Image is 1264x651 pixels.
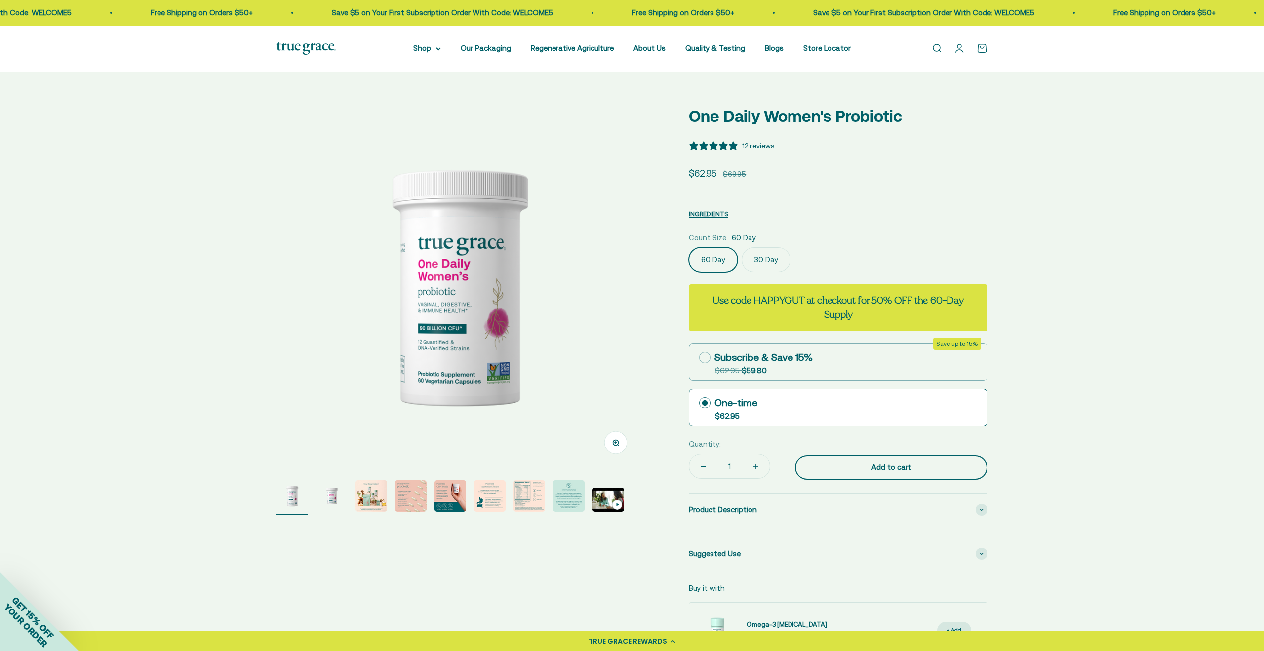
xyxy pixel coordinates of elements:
a: Quality & Testing [685,44,745,52]
button: Go to item 1 [276,480,308,515]
label: Quantity: [689,438,721,450]
button: Add to cart [795,455,987,480]
img: Provide protection from stomach acid, allowing the probiotics to survive digestion and reach the ... [474,480,506,512]
span: INGREDIENTS [689,210,728,218]
img: Our probiotics undergo extensive third-party testing at Purity-IQ Inc., a global organization del... [513,480,545,512]
button: Go to item 2 [316,480,348,515]
div: 12 reviews [742,140,774,151]
button: Go to item 9 [592,488,624,515]
span: Suggested Use [689,548,741,560]
img: Daily Probiotic for Women's Vaginal, Digestive, and Immune Support* - 90 Billion CFU at time of m... [316,480,348,512]
p: Save $5 on Your First Subscription Order With Code: WELCOME5 [104,7,325,19]
img: Protects the probiotic cultures from light, moisture, and oxygen, extending shelf life and ensuri... [434,480,466,512]
img: Every lot of True Grace supplements undergoes extensive third-party testing. Regulation says we d... [553,480,585,512]
a: Blogs [765,44,784,52]
div: + Add [947,626,961,635]
p: One Daily Women's Probiotic [689,103,987,128]
img: Our full product line provides a robust and comprehensive offering for a true foundation of healt... [355,480,387,512]
span: Omega-3 [MEDICAL_DATA] [747,621,827,628]
a: Store Locator [803,44,851,52]
img: Omega-3 Fish Oil for Brain, Heart, and Immune Health* Sustainably sourced, wild-caught Alaskan fi... [697,610,737,650]
img: - 12 quantified and DNA-verified probiotic cultures to support vaginal, digestive, and immune hea... [395,480,427,512]
summary: Product Description [689,494,987,526]
sale-price: $62.95 [689,166,717,181]
a: Our Packaging [461,44,511,52]
summary: Shop [413,42,441,54]
a: Regenerative Agriculture [531,44,614,52]
img: Daily Probiotic for Women's Vaginal, Digestive, and Immune Support* - 90 Billion CFU at time of m... [276,480,308,512]
a: Free Shipping on Orders $50+ [404,8,506,17]
button: Go to item 5 [434,480,466,515]
a: Free Shipping on Orders $50+ [885,8,987,17]
span: Product Description [689,504,757,516]
compare-at-price: $69.95 [723,168,746,180]
p: Save $5 on Your First Subscription Order With Code: WELCOME5 [585,7,806,19]
button: Go to item 4 [395,480,427,515]
button: + Add [937,622,971,639]
span: GET 15% OFF [10,595,56,641]
button: 5 stars, 12 ratings [689,140,774,151]
button: Go to item 6 [474,480,506,515]
p: Buy it with [689,582,725,594]
button: INGREDIENTS [689,208,728,220]
a: About Us [633,44,666,52]
strong: Use code HAPPYGUT at checkout for 50% OFF the 60-Day Supply [712,294,964,321]
legend: Count Size: [689,232,728,244]
button: Increase quantity [741,454,770,478]
img: Daily Probiotic for Women's Vaginal, Digestive, and Immune Support* - 90 Billion CFU at time of m... [276,103,641,468]
span: YOUR ORDER [2,602,49,649]
button: Go to item 7 [513,480,545,515]
button: Go to item 8 [553,480,585,515]
button: Go to item 3 [355,480,387,515]
span: 60 Day [732,232,756,244]
a: Omega-3 [MEDICAL_DATA] [747,620,827,630]
summary: Suggested Use [689,538,987,570]
div: TRUE GRACE REWARDS [589,636,667,647]
button: Decrease quantity [689,454,718,478]
div: Add to cart [815,461,968,473]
